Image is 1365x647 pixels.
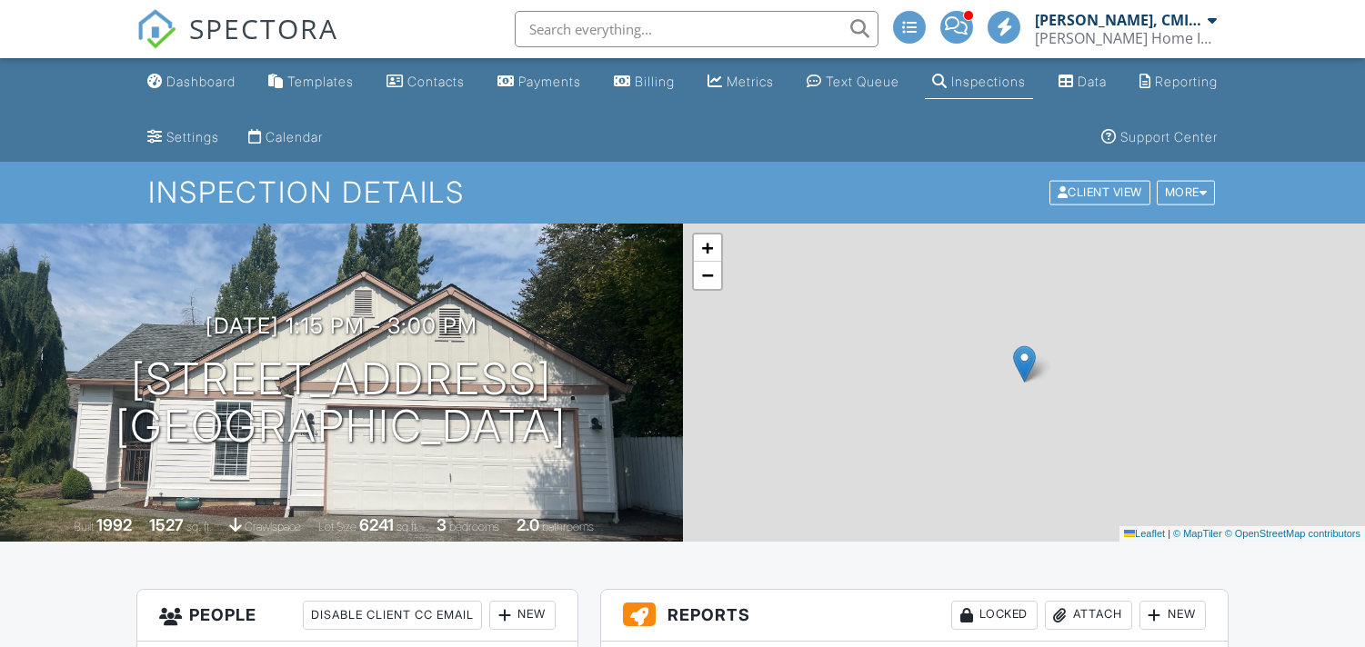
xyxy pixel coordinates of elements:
span: | [1168,528,1170,539]
div: Contacts [407,74,465,89]
div: 1527 [149,515,184,534]
span: sq. ft. [186,520,212,533]
div: Client View [1049,181,1150,205]
a: Text Queue [799,65,907,99]
div: Payments [518,74,581,89]
span: bathrooms [542,520,594,533]
div: New [1139,601,1206,630]
h3: People [137,590,577,642]
div: Inspections [951,74,1026,89]
span: Built [74,520,94,533]
h1: Inspection Details [148,176,1217,208]
span: + [701,236,713,259]
div: Calendar [266,129,323,144]
div: Metrics [727,74,774,89]
div: Dashboard [166,74,236,89]
div: Reporting [1155,74,1218,89]
div: Settings [166,129,219,144]
a: Zoom out [694,262,721,289]
h3: Reports [601,590,1227,642]
div: 2.0 [517,515,539,534]
div: Text Queue [826,74,899,89]
a: Data [1051,65,1114,99]
div: More [1157,181,1216,205]
div: 1992 [96,515,132,534]
h1: [STREET_ADDRESS] [GEOGRAPHIC_DATA] [115,355,567,452]
a: © OpenStreetMap contributors [1225,528,1360,539]
div: New [489,601,556,630]
img: Marker [1013,345,1036,383]
div: Templates [287,74,354,89]
a: Payments [490,65,588,99]
h3: [DATE] 1:15 pm - 3:00 pm [206,314,477,338]
div: Data [1078,74,1107,89]
a: Inspections [925,65,1033,99]
span: − [701,264,713,286]
a: Metrics [700,65,781,99]
img: The Best Home Inspection Software - Spectora [136,9,176,49]
div: Support Center [1120,129,1218,144]
div: 6241 [359,515,394,534]
div: [PERSON_NAME], CMI, ACI, CPI [1035,11,1203,29]
a: SPECTORA [136,25,338,63]
span: crawlspace [245,520,301,533]
span: Lot Size [318,520,356,533]
span: SPECTORA [189,9,338,47]
div: Billing [635,74,675,89]
a: Reporting [1132,65,1225,99]
div: Attach [1045,601,1132,630]
a: Billing [607,65,682,99]
a: Leaflet [1124,528,1165,539]
div: Disable Client CC Email [303,601,482,630]
a: Dashboard [140,65,243,99]
a: © MapTiler [1173,528,1222,539]
div: 3 [437,515,447,534]
a: Calendar [241,121,330,154]
span: bedrooms [449,520,499,533]
span: sq.ft. [396,520,419,533]
a: Contacts [379,65,472,99]
div: Locked [951,601,1038,630]
a: Templates [261,65,361,99]
input: Search everything... [515,11,878,47]
a: Client View [1048,184,1155,198]
a: Zoom in [694,234,721,262]
a: Settings [140,121,226,154]
div: Nickelsen Home Inspections, LLC [1035,29,1217,47]
a: Support Center [1094,121,1225,154]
